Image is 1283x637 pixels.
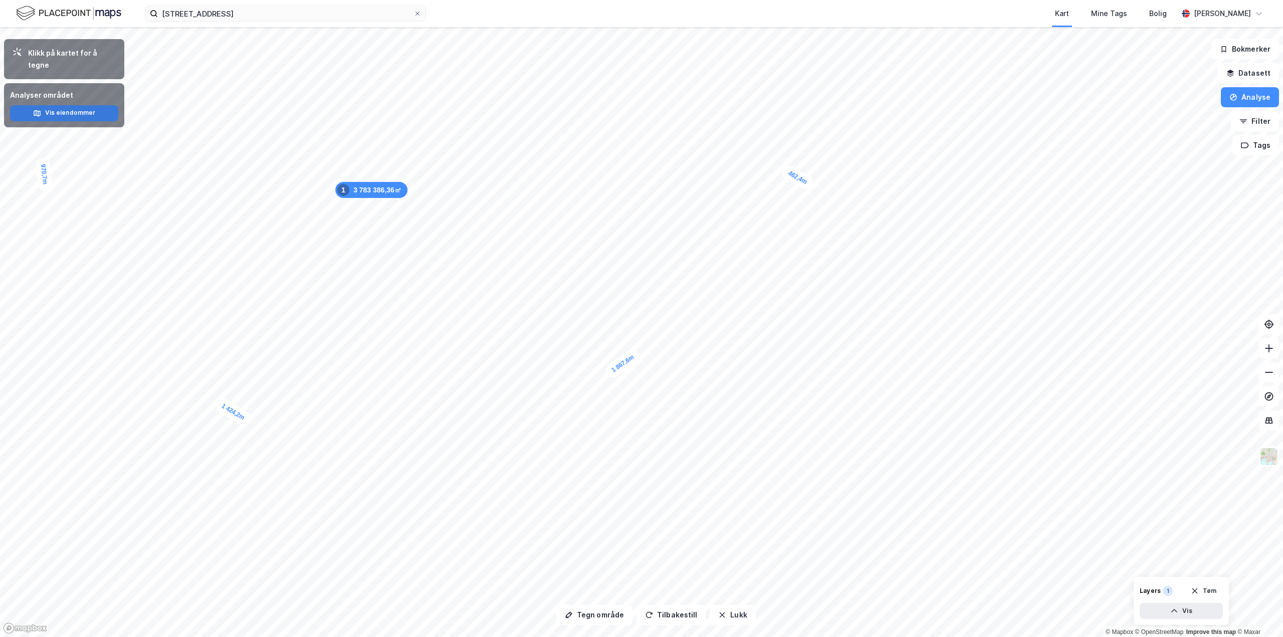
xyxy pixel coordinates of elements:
[28,47,116,71] div: Klikk på kartet for å tegne
[603,347,642,380] div: Map marker
[1149,8,1167,20] div: Bolig
[337,184,349,196] div: 1
[1221,87,1279,107] button: Analyse
[636,605,706,625] button: Tilbakestill
[1135,628,1184,635] a: OpenStreetMap
[158,6,413,21] input: Søk på adresse, matrikkel, gårdeiere, leietakere eller personer
[16,5,121,22] img: logo.f888ab2527a4732fd821a326f86c7f29.svg
[35,157,53,191] div: Map marker
[10,105,118,121] button: Vis eiendommer
[780,164,815,192] div: Map marker
[1091,8,1127,20] div: Mine Tags
[1140,603,1223,619] button: Vis
[10,89,118,101] div: Analyser området
[1140,587,1161,595] div: Layers
[213,396,253,428] div: Map marker
[1232,135,1279,155] button: Tags
[1186,628,1236,635] a: Improve this map
[1218,63,1279,83] button: Datasett
[1055,8,1069,20] div: Kart
[1233,589,1283,637] iframe: Chat Widget
[1184,583,1223,599] button: Tøm
[335,182,407,198] div: Map marker
[3,622,47,634] a: Mapbox homepage
[710,605,755,625] button: Lukk
[1259,447,1278,466] img: Z
[1211,39,1279,59] button: Bokmerker
[1163,586,1173,596] div: 1
[1231,111,1279,131] button: Filter
[556,605,632,625] button: Tegn område
[1106,628,1133,635] a: Mapbox
[1194,8,1251,20] div: [PERSON_NAME]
